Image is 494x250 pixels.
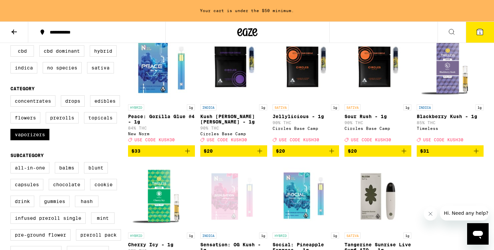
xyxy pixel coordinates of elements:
p: INDICA [417,104,433,110]
span: USE CODE KUSH30 [134,138,175,142]
button: Add to bag [200,145,267,157]
p: SATIVA [344,104,361,110]
label: No Species [43,62,82,73]
p: 90% THC [273,120,339,125]
div: Circles Base Camp [273,126,339,131]
label: Concentrates [10,95,55,107]
span: USE CODE KUSH30 [207,138,247,142]
a: Open page for Blackberry Kush - 1g from Timeless [417,34,484,145]
label: Preroll Pack [76,229,121,241]
p: Blackberry Kush - 1g [417,114,484,119]
label: CBD Dominant [39,45,84,57]
button: Add to bag [417,145,484,157]
label: Flowers [10,112,40,123]
legend: Category [10,86,35,91]
label: Edibles [90,95,120,107]
p: Kush [PERSON_NAME] [PERSON_NAME] - 1g [200,114,267,124]
button: Add to bag [344,145,411,157]
p: 90% THC [200,126,267,130]
p: 1g [331,233,339,239]
legend: Subcategory [10,153,44,158]
span: $31 [420,148,429,154]
img: Timeless - Blackberry Kush - 1g [417,34,484,101]
a: Open page for Sour Rush - 1g from Circles Base Camp [344,34,411,145]
iframe: Button to launch messaging window [467,223,489,245]
p: HYBRID [128,104,144,110]
p: HYBRID [273,233,289,239]
p: 1g [331,104,339,110]
iframe: Close message [424,207,437,220]
a: Open page for Peace: Gorilla Glue #4 - 1g from New Norm [128,34,195,145]
label: Hybrid [90,45,117,57]
p: HYBRID [128,233,144,239]
span: $20 [276,148,285,154]
p: Jellylicious - 1g [273,114,339,119]
span: USE CODE KUSH30 [423,138,463,142]
div: New Norm [128,132,195,136]
p: 1g [187,233,195,239]
p: SATIVA [344,233,361,239]
label: Hash [75,196,98,207]
p: 1g [259,104,267,110]
img: Bloom Brand - Tangerine Sunrise Live Surf AIO - 1g [344,162,411,229]
span: USE CODE KUSH30 [351,138,391,142]
div: Circles Base Camp [344,126,411,131]
label: Drink [10,196,34,207]
label: Pre-ground Flower [10,229,71,241]
label: Infused Preroll Single [10,212,86,224]
label: Topicals [84,112,117,123]
div: Circles Base Camp [200,132,267,136]
label: Mint [91,212,115,224]
span: USE CODE KUSH30 [279,138,319,142]
span: $20 [348,148,357,154]
p: 1g [403,233,411,239]
p: Cherry Icy - 1g [128,242,195,247]
div: Timeless [417,126,484,131]
iframe: Message from company [440,206,489,220]
button: 1 [466,22,494,43]
label: Indica [10,62,37,73]
p: INDICA [200,233,216,239]
img: Circles Base Camp - Jellylicious - 1g [273,34,339,101]
a: Open page for Jellylicious - 1g from Circles Base Camp [273,34,339,145]
p: Peace: Gorilla Glue #4 - 1g [128,114,195,124]
p: 85% THC [417,120,484,125]
button: Add to bag [128,145,195,157]
a: Open page for Kush Berry Bliss - 1g from Circles Base Camp [200,34,267,145]
p: 1g [403,104,411,110]
label: Gummies [40,196,70,207]
label: Chocolate [49,179,85,190]
span: $20 [204,148,213,154]
label: Blunt [84,162,108,173]
label: Sativa [87,62,114,73]
span: 1 [479,31,481,35]
p: 1g [476,104,484,110]
img: New Norm - Peace: Gorilla Glue #4 - 1g [128,34,195,101]
label: Vaporizers [10,129,49,140]
img: New Norm - Social: Pineapple Express - 1g [273,162,339,229]
span: $33 [131,148,140,154]
button: Add to bag [273,145,339,157]
img: Timeless - Cherry Icy - 1g [128,162,195,229]
p: 90% THC [344,120,411,125]
label: Balms [55,162,79,173]
label: Capsules [10,179,43,190]
label: Prerolls [46,112,79,123]
label: Cookie [90,179,117,190]
p: SATIVA [273,104,289,110]
label: All-In-One [10,162,49,173]
img: Circles Base Camp - Sour Rush - 1g [344,34,411,101]
p: Sour Rush - 1g [344,114,411,119]
label: Drops [61,95,85,107]
p: 84% THC [128,126,195,130]
label: CBD [10,45,34,57]
p: 1g [187,104,195,110]
img: Circles Base Camp - Kush Berry Bliss - 1g [200,34,267,101]
p: INDICA [200,104,216,110]
p: 1g [259,233,267,239]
